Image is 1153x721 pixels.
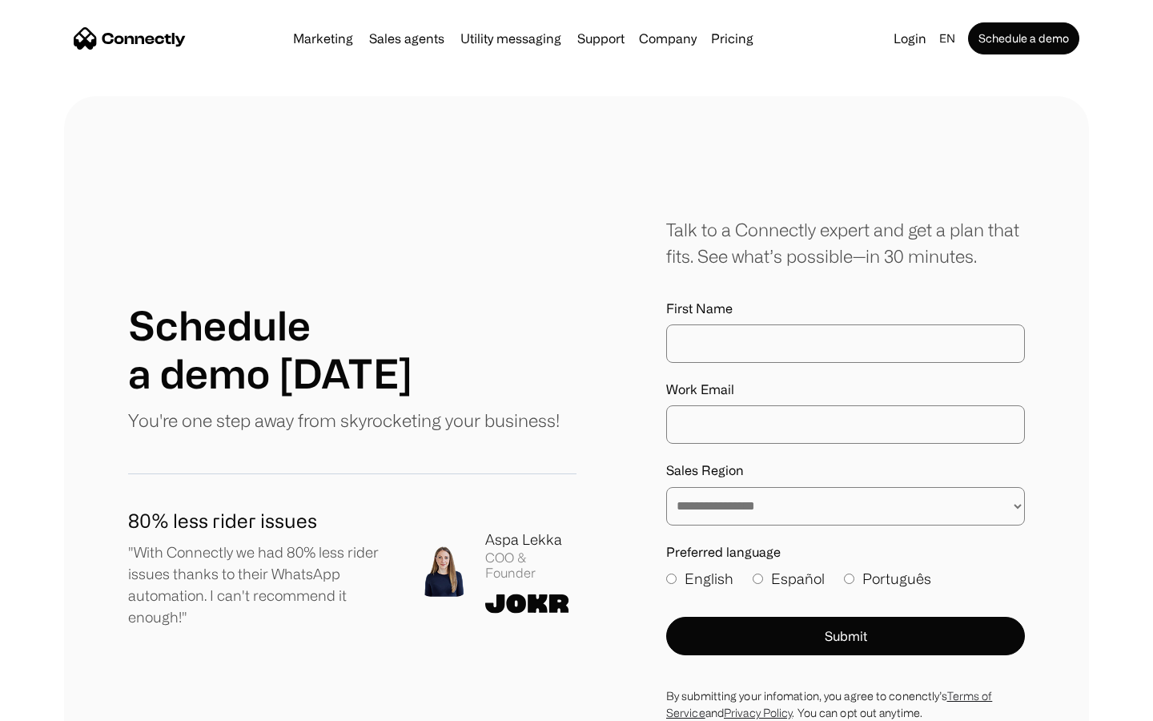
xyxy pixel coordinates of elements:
label: Sales Region [666,463,1025,478]
aside: Language selected: English [16,691,96,715]
input: Português [844,574,854,584]
ul: Language list [32,693,96,715]
p: You're one step away from skyrocketing your business! [128,407,560,433]
div: en [939,27,955,50]
div: By submitting your infomation, you agree to conenctly’s and . You can opt out anytime. [666,687,1025,721]
h1: 80% less rider issues [128,506,392,535]
a: Login [887,27,933,50]
a: Schedule a demo [968,22,1079,54]
input: English [666,574,677,584]
div: COO & Founder [485,550,576,581]
label: Preferred language [666,545,1025,560]
input: Español [753,574,763,584]
a: Sales agents [363,32,451,45]
a: Marketing [287,32,360,45]
a: Utility messaging [454,32,568,45]
a: Pricing [705,32,760,45]
a: Terms of Service [666,690,992,719]
div: Aspa Lekka [485,529,576,550]
label: First Name [666,301,1025,316]
label: English [666,568,733,590]
a: Support [571,32,631,45]
div: Company [639,27,697,50]
label: Work Email [666,382,1025,397]
a: Privacy Policy [724,707,792,719]
label: Português [844,568,931,590]
label: Español [753,568,825,590]
h1: Schedule a demo [DATE] [128,301,412,397]
p: "With Connectly we had 80% less rider issues thanks to their WhatsApp automation. I can't recomme... [128,542,392,628]
button: Submit [666,617,1025,655]
div: Talk to a Connectly expert and get a plan that fits. See what’s possible—in 30 minutes. [666,216,1025,269]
